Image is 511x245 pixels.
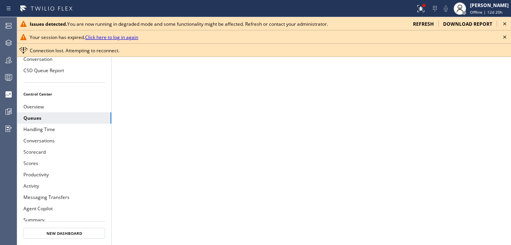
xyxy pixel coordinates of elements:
[112,17,511,245] iframe: dashboard_9953aedaeaea
[17,101,111,112] button: Overview
[440,3,451,14] button: Mute
[17,124,111,135] button: Handling Time
[17,169,111,180] button: Productivity
[30,34,138,41] span: Your session has expired.
[17,53,111,65] button: Conversation
[17,112,111,124] button: Queues
[17,180,111,192] button: Activity
[17,214,111,225] button: Summary
[30,21,67,27] b: Issues detected.
[30,47,119,54] span: Connection lost. Attempting to reconnect.
[413,21,434,27] span: refresh
[30,21,407,27] div: You are now running in degraded mode and some functionality might be affected. Refresh or contact...
[23,228,105,239] button: New Dashboard
[17,192,111,203] button: Messaging Transfers
[17,146,111,158] button: Scorecard
[470,2,509,9] div: [PERSON_NAME]
[17,203,111,214] button: Agent Copilot
[17,135,111,146] button: Conversations
[443,21,492,27] span: download report
[17,158,111,169] button: Scores
[470,9,502,15] span: Offline | 12d 20h
[17,89,111,99] li: Control Center
[85,34,138,41] a: Click here to log in again
[17,65,111,76] button: CSD Queue Report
